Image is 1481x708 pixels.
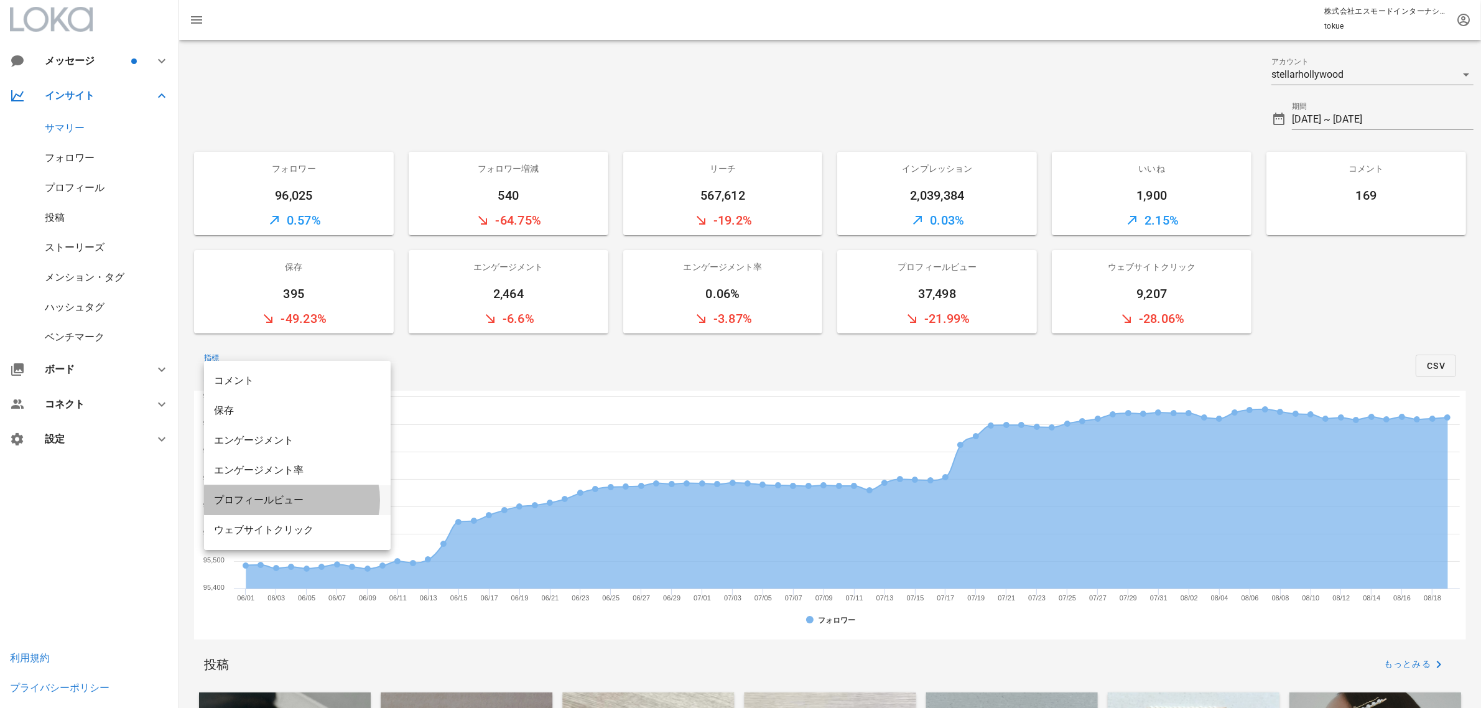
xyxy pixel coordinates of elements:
[237,594,254,602] text: 06/01
[1089,594,1107,602] text: 07/27
[194,152,394,185] div: フォロワー
[1271,65,1474,85] div: アカウントstellarhollywood
[45,182,104,193] div: プロフィール
[214,494,381,506] div: プロフィールビュー
[1324,20,1449,32] p: tokue
[837,185,1037,205] div: 2,039,384
[623,304,823,333] div: -3.87%
[1052,304,1251,333] div: -28.06%
[1052,152,1251,185] div: いいね
[1059,594,1076,602] text: 07/25
[724,594,741,602] text: 07/03
[818,616,856,625] tspan: フォロワー
[214,434,381,446] div: エンゲージメント
[1211,594,1228,602] text: 08/04
[1052,205,1251,235] div: 2.15%
[203,501,225,509] text: 95,700
[203,529,225,536] text: 95,600
[572,594,589,602] text: 06/23
[389,594,407,602] text: 06/11
[359,594,376,602] text: 06/09
[194,205,394,235] div: 0.57%
[876,594,894,602] text: 07/13
[623,185,823,205] div: 567,612
[1052,250,1251,284] div: ウェブサイトクリック
[214,404,381,416] div: 保存
[10,682,109,694] a: プライバシーポリシー
[1424,594,1441,602] text: 08/18
[45,363,139,375] div: ボード
[481,594,498,602] text: 06/17
[837,284,1037,304] div: 37,498
[131,58,137,64] span: バッジ
[754,594,772,602] text: 07/05
[45,241,104,253] a: ストーリーズ
[623,152,823,185] div: リーチ
[203,392,225,399] text: 96,100
[409,205,608,235] div: -64.75%
[45,152,95,164] a: フォロワー
[409,185,608,205] div: 540
[45,433,139,445] div: 設定
[1302,594,1320,602] text: 08/10
[214,464,381,476] div: エンゲージメント率
[1266,185,1466,205] div: 169
[214,375,381,386] div: コメント
[409,284,608,304] div: 2,464
[1120,594,1137,602] text: 07/29
[663,594,680,602] text: 06/29
[1393,594,1411,602] text: 08/16
[602,594,620,602] text: 06/25
[194,304,394,333] div: -49.23%
[45,398,139,410] div: コネクト
[837,250,1037,284] div: プロフィールビュー
[45,90,139,101] div: インサイト
[633,594,650,602] text: 06/27
[420,594,437,602] text: 06/13
[1052,284,1251,304] div: 9,207
[214,524,381,536] div: ウェブサイトクリック
[1363,594,1380,602] text: 08/14
[298,594,315,602] text: 06/05
[1181,594,1198,602] text: 08/02
[45,55,129,67] div: メッセージ
[10,652,50,664] a: 利用規約
[194,250,394,284] div: 保存
[328,594,346,602] text: 06/07
[1271,69,1344,80] div: stellarhollywood
[1324,5,1449,17] p: 株式会社エスモードインターナショナル
[998,594,1015,602] text: 07/21
[203,419,225,427] text: 96,000
[203,556,225,564] text: 95,500
[203,447,225,454] text: 95,900
[837,205,1037,235] div: 0.03%
[267,594,285,602] text: 06/03
[204,655,229,674] div: 投稿
[846,594,863,602] text: 07/11
[1383,657,1446,672] span: もっとみる
[1028,594,1046,602] text: 07/23
[409,250,608,284] div: エンゲージメント
[623,250,823,284] div: エンゲージメント率
[45,122,85,134] div: サマリー
[1150,594,1168,602] text: 07/31
[815,594,833,602] text: 07/09
[511,594,529,602] text: 06/19
[542,594,559,602] text: 06/21
[623,284,823,304] div: 0.06%
[1416,355,1456,377] button: CSV
[45,271,124,283] a: メンション・タグ
[45,331,104,343] a: ベンチマーク
[45,212,65,223] a: 投稿
[45,301,104,313] a: ハッシュタグ
[1272,594,1289,602] text: 08/08
[623,205,823,235] div: -19.2%
[837,304,1037,333] div: -21.99%
[409,152,608,185] div: フォロワー増減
